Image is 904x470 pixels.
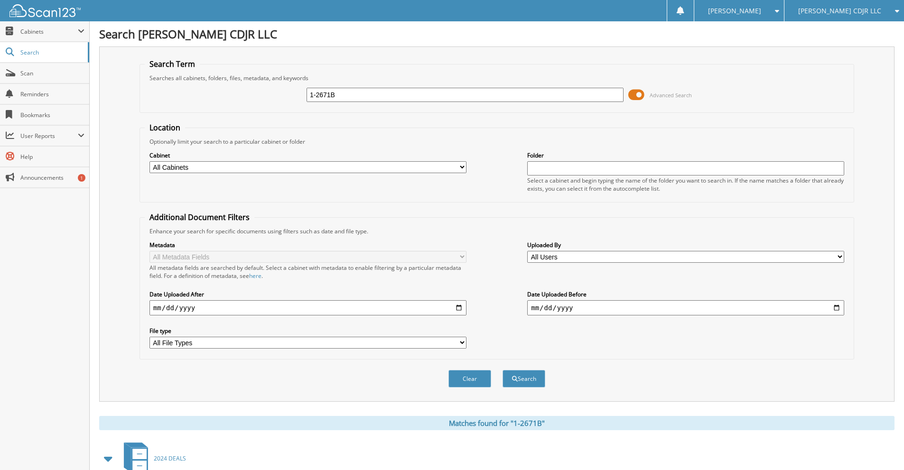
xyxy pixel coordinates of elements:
[20,111,84,119] span: Bookmarks
[527,151,844,159] label: Folder
[154,454,186,462] span: 2024 DEALS
[149,151,466,159] label: Cabinet
[20,174,84,182] span: Announcements
[149,300,466,315] input: start
[149,264,466,280] div: All metadata fields are searched by default. Select a cabinet with metadata to enable filtering b...
[145,122,185,133] legend: Location
[20,69,84,77] span: Scan
[149,327,466,335] label: File type
[20,48,83,56] span: Search
[78,174,85,182] div: 1
[650,92,692,99] span: Advanced Search
[527,300,844,315] input: end
[527,176,844,193] div: Select a cabinet and begin typing the name of the folder you want to search in. If the name match...
[145,74,849,82] div: Searches all cabinets, folders, files, metadata, and keywords
[145,138,849,146] div: Optionally limit your search to a particular cabinet or folder
[249,272,261,280] a: here
[20,28,78,36] span: Cabinets
[99,26,895,42] h1: Search [PERSON_NAME] CDJR LLC
[20,90,84,98] span: Reminders
[9,4,81,17] img: scan123-logo-white.svg
[527,290,844,298] label: Date Uploaded Before
[798,8,881,14] span: [PERSON_NAME] CDJR LLC
[503,370,545,387] button: Search
[20,153,84,161] span: Help
[20,132,78,140] span: User Reports
[708,8,761,14] span: [PERSON_NAME]
[149,290,466,298] label: Date Uploaded After
[145,59,200,69] legend: Search Term
[527,241,844,249] label: Uploaded By
[149,241,466,249] label: Metadata
[145,212,254,222] legend: Additional Document Filters
[99,416,895,430] div: Matches found for "1-2671B"
[448,370,491,387] button: Clear
[145,227,849,235] div: Enhance your search for specific documents using filters such as date and file type.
